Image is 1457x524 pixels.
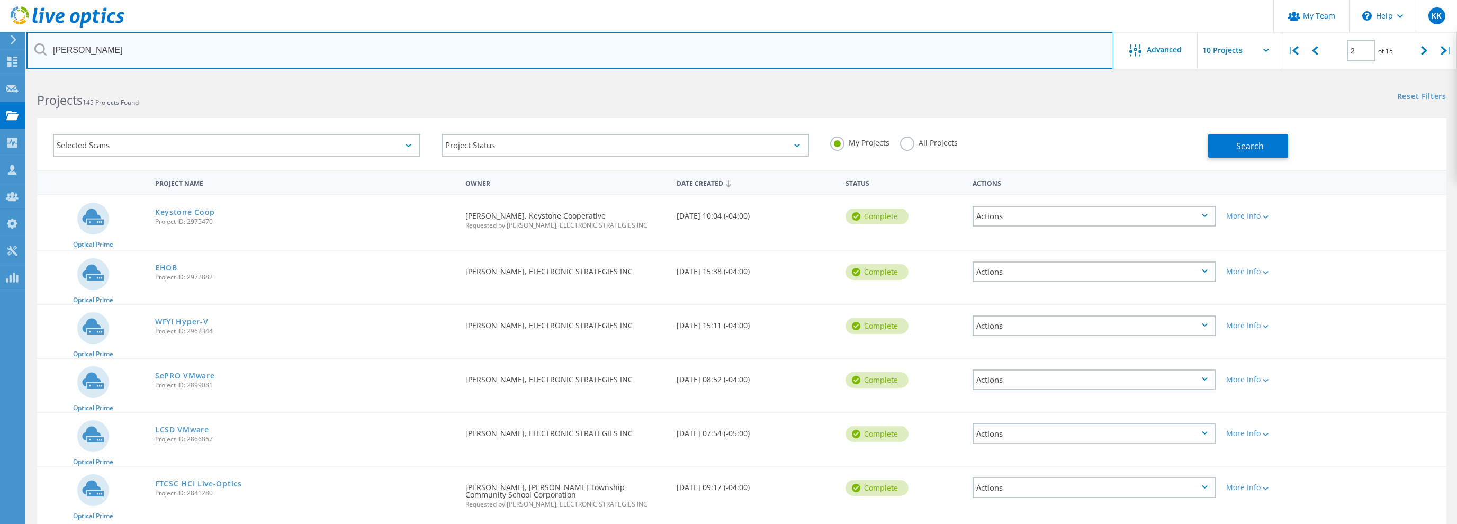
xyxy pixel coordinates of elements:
a: EHOB [155,264,177,272]
div: [DATE] 15:11 (-04:00) [671,305,840,340]
div: [DATE] 08:52 (-04:00) [671,359,840,394]
div: Complete [846,264,909,280]
span: Optical Prime [73,241,113,248]
div: [PERSON_NAME], Keystone Cooperative [460,195,671,239]
div: [PERSON_NAME], ELECTRONIC STRATEGIES INC [460,359,671,394]
div: Actions [973,206,1216,227]
div: Status [840,173,967,192]
span: Optical Prime [73,513,113,519]
div: Actions [973,369,1216,390]
span: Requested by [PERSON_NAME], ELECTRONIC STRATEGIES INC [465,501,666,508]
svg: \n [1362,11,1372,21]
a: LCSD VMware [155,426,209,433]
span: Project ID: 2899081 [155,382,455,389]
span: Project ID: 2975470 [155,219,455,225]
b: Projects [37,92,83,109]
div: [PERSON_NAME], ELECTRONIC STRATEGIES INC [460,251,671,286]
input: Search projects by name, owner, ID, company, etc [26,32,1113,69]
a: Live Optics Dashboard [11,22,124,30]
label: My Projects [830,137,889,147]
div: More Info [1226,430,1328,437]
span: Search [1236,140,1264,152]
div: Actions [973,423,1216,444]
label: All Projects [900,137,958,147]
a: WFYI Hyper-V [155,318,208,326]
span: Advanced [1147,46,1182,53]
div: Complete [846,209,909,224]
div: Selected Scans [53,134,420,157]
div: Complete [846,480,909,496]
span: 145 Projects Found [83,98,139,107]
div: Date Created [671,173,840,193]
span: of 15 [1378,47,1393,56]
div: Actions [973,477,1216,498]
div: More Info [1226,268,1328,275]
button: Search [1208,134,1288,158]
span: Optical Prime [73,297,113,303]
div: More Info [1226,322,1328,329]
div: [PERSON_NAME], ELECTRONIC STRATEGIES INC [460,305,671,340]
span: Project ID: 2962344 [155,328,455,335]
span: KK [1431,12,1442,20]
div: [DATE] 15:38 (-04:00) [671,251,840,286]
div: Complete [846,426,909,442]
span: Project ID: 2866867 [155,436,455,442]
div: More Info [1226,212,1328,220]
span: Optical Prime [73,351,113,357]
a: FTCSC HCI Live-Optics [155,480,242,487]
div: More Info [1226,376,1328,383]
span: Project ID: 2841280 [155,490,455,496]
div: Actions [967,173,1221,192]
div: Owner [460,173,671,192]
div: [DATE] 09:17 (-04:00) [671,467,840,502]
div: | [1435,32,1457,69]
div: [DATE] 10:04 (-04:00) [671,195,840,230]
div: | [1282,32,1304,69]
div: [DATE] 07:54 (-05:00) [671,413,840,448]
div: Project Name [150,173,460,192]
div: Complete [846,372,909,388]
div: Actions [973,315,1216,336]
span: Optical Prime [73,405,113,411]
div: Project Status [442,134,809,157]
a: Keystone Coop [155,209,215,216]
div: More Info [1226,484,1328,491]
div: Actions [973,261,1216,282]
span: Requested by [PERSON_NAME], ELECTRONIC STRATEGIES INC [465,222,666,229]
div: [PERSON_NAME], ELECTRONIC STRATEGIES INC [460,413,671,448]
span: Optical Prime [73,459,113,465]
span: Project ID: 2972882 [155,274,455,281]
a: SePRO VMware [155,372,214,380]
div: Complete [846,318,909,334]
a: Reset Filters [1397,93,1446,102]
div: [PERSON_NAME], [PERSON_NAME] Township Community School Corporation [460,467,671,518]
